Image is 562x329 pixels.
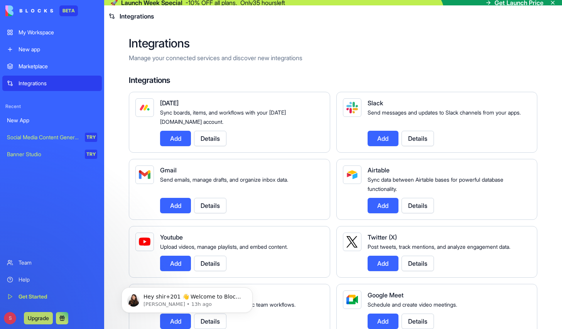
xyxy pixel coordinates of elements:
button: Details [402,198,434,213]
a: Team [2,255,102,270]
div: Get Started [19,293,97,300]
div: New App [7,116,97,124]
div: TRY [85,150,97,159]
a: Integrations [2,76,102,91]
button: Add [368,131,398,146]
div: Marketplace [19,62,97,70]
button: Add [160,131,191,146]
img: logo [5,5,53,16]
div: My Workspace [19,29,97,36]
a: Banner StudioTRY [2,147,102,162]
span: Integrations [120,12,154,21]
a: New App [2,113,102,128]
span: Sync data between Airtable bases for powerful database functionality. [368,176,503,192]
a: Help [2,272,102,287]
a: My Workspace [2,25,102,40]
button: Add [160,198,191,213]
button: Upgrade [24,312,53,324]
span: Google Meet [368,291,403,299]
span: Youtube [160,233,183,241]
iframe: Intercom notifications message [110,271,264,325]
button: Details [402,314,434,329]
a: BETA [5,5,78,16]
span: [DATE] [160,99,179,107]
span: Recent [2,103,102,110]
p: Manage your connected services and discover new integrations [129,53,537,62]
div: Integrations [19,79,97,87]
button: Add [368,198,398,213]
span: Twitter (X) [368,233,397,241]
button: Details [194,198,226,213]
a: New app [2,42,102,57]
span: Send messages and updates to Slack channels from your apps. [368,109,521,116]
span: Sync boards, items, and workflows with your [DATE][DOMAIN_NAME] account. [160,109,286,125]
div: Team [19,259,97,267]
a: Upgrade [24,314,53,322]
button: Details [402,256,434,271]
button: Add [368,256,398,271]
button: Add [160,256,191,271]
span: Post tweets, track mentions, and analyze engagement data. [368,243,510,250]
h4: Integrations [129,75,537,86]
div: New app [19,46,97,53]
button: Details [194,256,226,271]
button: Details [402,131,434,146]
span: Gmail [160,166,177,174]
h2: Integrations [129,36,537,50]
div: Banner Studio [7,150,79,158]
span: Send emails, manage drafts, and organize inbox data. [160,176,288,183]
a: Get Started [2,289,102,304]
span: Upload videos, manage playlists, and embed content. [160,243,288,250]
span: Airtable [368,166,390,174]
div: Social Media Content Generator [7,133,79,141]
div: TRY [85,133,97,142]
a: Social Media Content GeneratorTRY [2,130,102,145]
span: S [4,312,16,324]
span: Schedule and create video meetings. [368,301,457,308]
span: Slack [368,99,383,107]
a: Marketplace [2,59,102,74]
button: Details [194,131,226,146]
button: Add [368,314,398,329]
div: BETA [59,5,78,16]
div: Help [19,276,97,283]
